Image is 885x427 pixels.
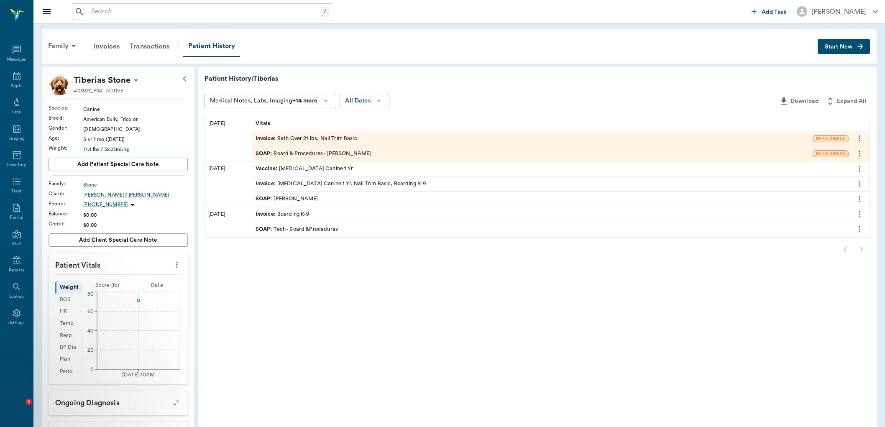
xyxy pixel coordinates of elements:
[74,87,123,95] p: #01307_P04 - ACTIVE
[83,211,188,219] div: $0.00
[83,105,188,113] div: Canine
[775,94,822,109] button: Download
[9,294,24,300] div: Lookup
[82,281,132,289] div: Score ( lb )
[205,207,252,237] div: [DATE]
[7,162,26,168] div: Inventory
[853,192,866,206] button: more
[83,115,188,123] div: American Bully, Tricolor
[818,39,870,54] button: Start New
[55,317,82,330] div: Temp
[256,150,274,158] span: SOAP :
[811,7,866,17] div: [PERSON_NAME]
[853,146,866,161] button: more
[49,210,83,217] div: Balance :
[55,342,82,354] div: BP Dia
[256,135,357,143] div: Bath Over 21 lbs, Nail Trim Basic
[256,135,277,143] span: Invoice :
[853,222,866,236] button: more
[55,330,82,342] div: Resp
[837,96,867,107] span: Expand All
[9,267,24,274] div: Reports
[79,235,157,245] span: Add client Special Care Note
[256,210,277,218] span: Invoice :
[813,151,849,157] span: IN PROGRESS
[790,4,885,19] button: [PERSON_NAME]
[88,6,320,18] input: Search
[26,399,32,405] span: 1
[822,94,870,109] button: Expand All
[49,180,83,187] div: Family :
[83,201,128,208] p: [PHONE_NUMBER]
[83,146,188,153] div: 71.4 lbs / 32.3865 kg
[87,291,94,297] tspan: 80
[49,253,188,274] p: Patient Vitals
[12,109,21,115] div: Labs
[256,180,277,188] span: Invoice :
[256,195,318,203] div: [PERSON_NAME]
[853,131,866,146] button: more
[292,98,317,104] b: +14 more
[6,346,174,404] iframe: Intercom notifications message
[8,136,25,142] div: Imaging
[55,306,82,318] div: HR
[256,150,371,158] div: Board & Procedures - [PERSON_NAME]
[74,74,131,87] p: Tiberias Stone
[256,225,338,233] div: Tech - Board &Procedures
[205,116,252,161] div: [DATE]
[183,36,240,57] a: Patient History
[77,160,159,169] span: Add patient Special Care Note
[49,104,83,112] div: Species :
[83,181,188,189] a: Stone
[210,96,317,106] div: Medical Notes, Labs, Imaging
[748,4,790,19] button: Add Task
[49,220,83,228] div: Credit :
[256,165,279,173] span: Vaccine :
[49,233,188,247] button: Add client Special Care Note
[12,241,21,247] div: Staff
[853,162,866,176] button: more
[83,125,188,133] div: [DEMOGRAPHIC_DATA]
[256,195,274,203] span: SOAP :
[49,74,70,95] img: Profile Image
[55,294,82,306] div: BCS
[10,83,22,89] div: Appts
[256,210,309,218] div: Boarding K-9
[320,6,330,17] div: /
[43,36,84,56] div: Family
[205,161,252,207] div: [DATE]
[49,124,83,132] div: Gender :
[87,309,94,314] tspan: 60
[49,114,83,122] div: Breed :
[83,136,188,143] div: 3 yr 7 mo ([DATE])
[813,136,849,142] span: IN PROGRESS
[8,320,25,326] div: Settings
[89,36,125,56] a: Invoices
[49,134,83,142] div: Age :
[205,74,455,84] p: Patient History: Tiberias
[38,3,55,20] button: Close drawer
[170,258,184,272] button: more
[55,281,82,294] div: Weight
[83,221,188,229] div: $0.00
[83,191,188,199] a: [PERSON_NAME] / [PERSON_NAME]
[132,281,182,289] div: Date
[10,215,23,221] div: Forms
[87,328,94,333] tspan: 40
[256,165,353,173] div: [MEDICAL_DATA] Canine 1 Yr
[7,56,26,63] div: Messages
[125,36,174,56] a: Transactions
[853,207,866,221] button: more
[11,188,22,194] div: Tasks
[340,94,389,108] button: All Dates
[256,120,272,128] span: Vitals
[49,190,83,197] div: Client :
[8,399,28,419] iframe: Intercom live chat
[853,177,866,191] button: more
